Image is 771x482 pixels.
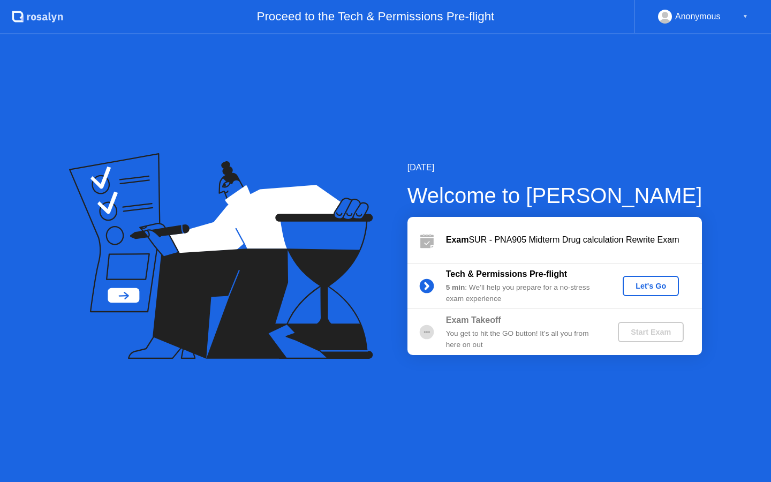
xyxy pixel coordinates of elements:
div: SUR - PNA905 Midterm Drug calculation Rewrite Exam [446,234,702,246]
div: Welcome to [PERSON_NAME] [407,179,702,212]
b: 5 min [446,283,465,291]
div: ▼ [743,10,748,24]
b: Exam Takeoff [446,315,501,325]
div: You get to hit the GO button! It’s all you from here on out [446,328,600,350]
div: Start Exam [622,328,679,336]
div: [DATE] [407,161,702,174]
div: : We’ll help you prepare for a no-stress exam experience [446,282,600,304]
div: Let's Go [627,282,675,290]
b: Tech & Permissions Pre-flight [446,269,567,278]
button: Let's Go [623,276,679,296]
button: Start Exam [618,322,684,342]
div: Anonymous [675,10,721,24]
b: Exam [446,235,469,244]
